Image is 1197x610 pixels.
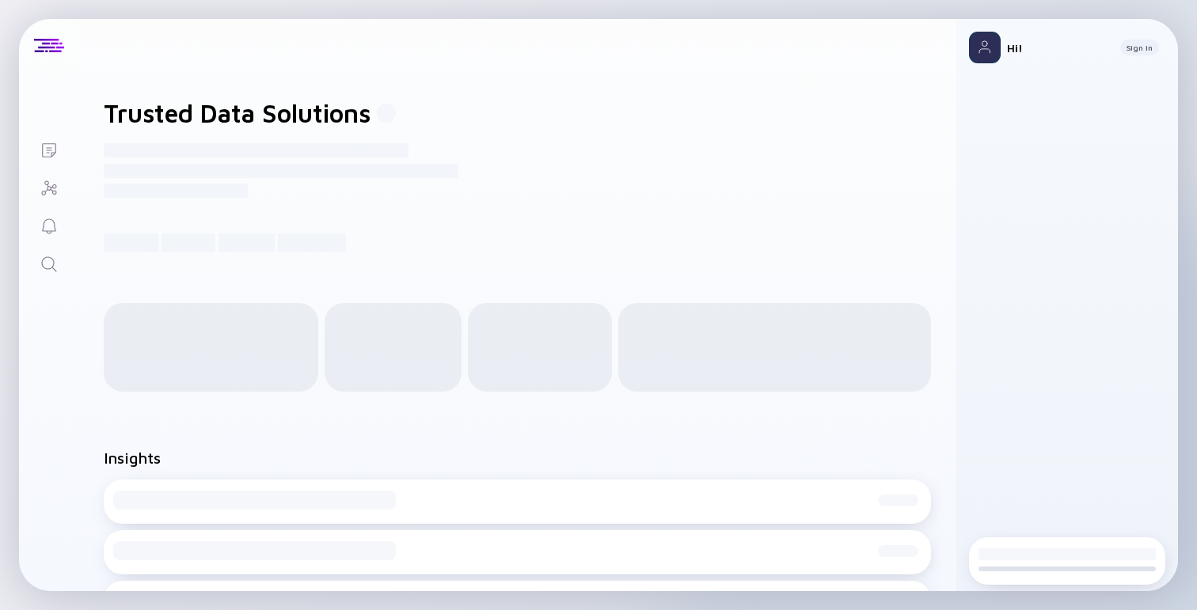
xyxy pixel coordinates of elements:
[19,244,78,282] a: Search
[1120,40,1159,55] button: Sign In
[104,98,370,128] h1: Trusted Data Solutions
[19,206,78,244] a: Reminders
[19,168,78,206] a: Investor Map
[104,449,161,467] h2: Insights
[19,130,78,168] a: Lists
[969,32,1001,63] img: Profile Picture
[1007,41,1108,55] div: Hi!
